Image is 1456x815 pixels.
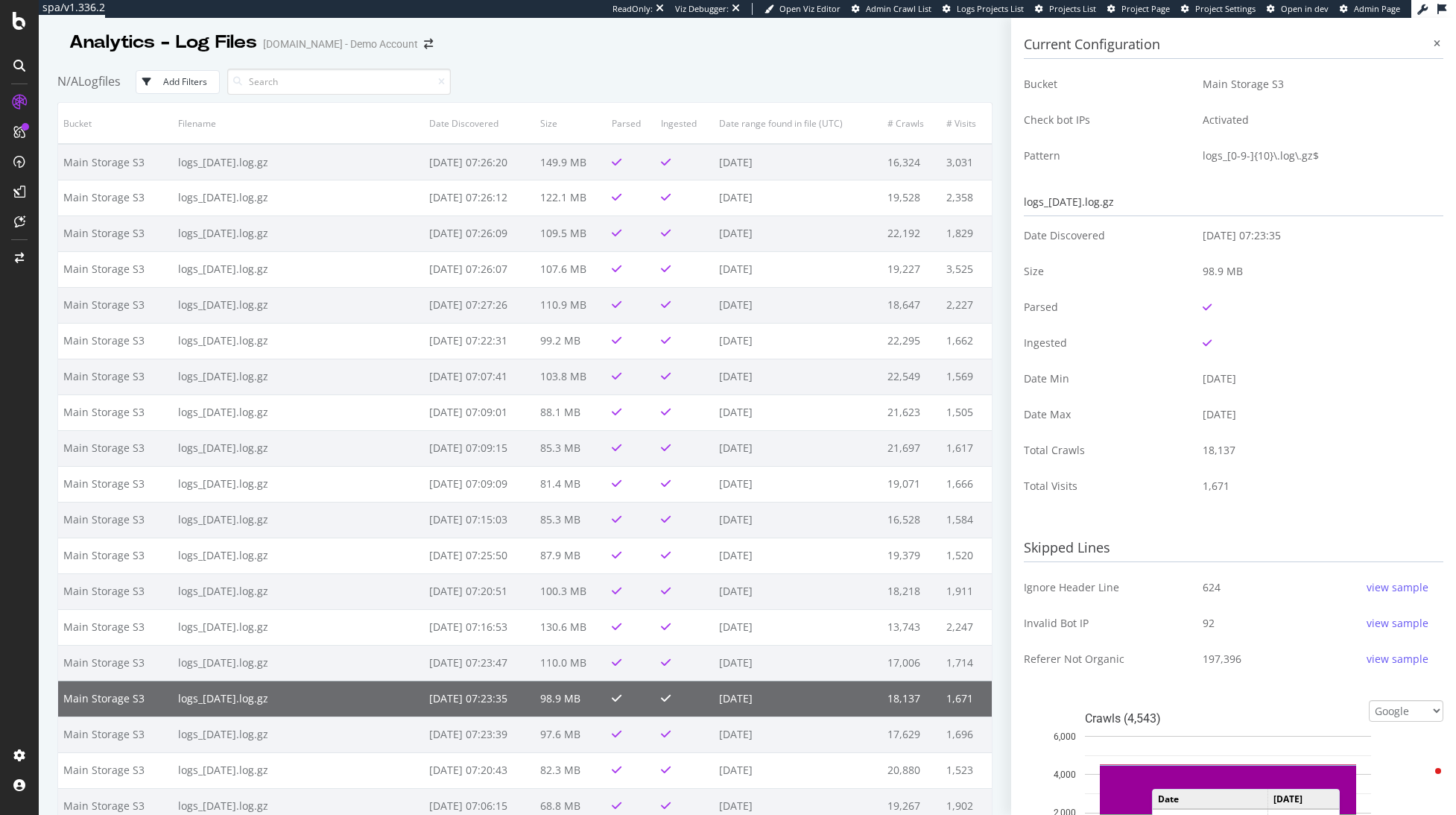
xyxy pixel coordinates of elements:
td: Main Storage S3 [58,538,173,573]
td: [DATE] [714,538,882,573]
td: 97.6 MB [535,717,606,752]
td: logs_[DATE].log.gz [173,144,424,180]
span: Logs Projects List [957,3,1024,14]
td: [DATE] [714,215,882,251]
td: [DATE] [714,645,882,681]
td: Main Storage S3 [58,251,173,287]
td: Date Discovered [1024,218,1191,254]
td: [DATE] [714,359,882,394]
td: logs_[DATE].log.gz [173,323,424,359]
td: [DATE] 07:26:12 [424,180,535,215]
td: logs_[DATE].log.gz [173,538,424,573]
td: 16,528 [882,502,941,538]
td: logs_[DATE].log.gz [173,394,424,430]
td: 100.3 MB [535,573,606,609]
td: 1,523 [941,752,992,788]
button: view sample [1363,647,1432,671]
td: 18,137 [882,681,941,717]
td: [DATE] [714,717,882,752]
div: logs_[DATE].log.gz [1024,189,1443,216]
td: [DATE] 07:23:39 [424,717,535,752]
th: # Crawls [882,103,941,144]
td: [DATE] [714,323,882,359]
td: 3,031 [941,144,992,180]
td: logs_[DATE].log.gz [173,180,424,215]
td: logs_[DATE].log.gz [173,752,424,788]
button: Add Filters [136,70,220,94]
td: Pattern [1024,138,1191,174]
span: Open in dev [1281,3,1329,14]
td: 103.8 MB [535,359,606,394]
td: 1,671 [941,681,992,717]
td: 1,662 [941,323,992,359]
td: 18,137 [1191,432,1443,468]
td: [DATE] [714,466,882,502]
td: [DATE] 07:07:41 [424,359,535,394]
td: 130.6 MB [535,609,606,645]
div: Viz Debugger: [675,3,729,15]
td: [DATE] 07:26:20 [424,144,535,180]
td: [DATE] [1191,397,1443,432]
td: [DATE] 07:26:07 [424,251,535,287]
td: [DATE] [714,752,882,788]
span: Open Viz Editor [779,3,841,14]
td: 98.9 MB [1191,254,1443,289]
td: [DATE] [714,681,882,717]
td: [DATE] 07:23:35 [424,681,535,717]
td: 110.9 MB [535,287,606,323]
div: view sample [1367,652,1428,667]
span: Admin Page [1354,3,1400,14]
a: Open Viz Editor [765,3,841,15]
text: 4,000 [1054,770,1076,780]
iframe: Intercom live chat [1405,764,1441,800]
td: 22,295 [882,323,941,359]
td: [DATE] 07:22:31 [424,323,535,359]
td: 87.9 MB [535,538,606,573]
td: 19,528 [882,180,941,215]
td: 1,666 [941,466,992,502]
td: logs_[DATE].log.gz [173,430,424,466]
td: 21,623 [882,394,941,430]
td: Main Storage S3 [58,144,173,180]
td: 19,379 [882,538,941,573]
th: Bucket [58,103,173,144]
td: Main Storage S3 [58,359,173,394]
th: Filename [173,103,424,144]
td: [DATE] 07:23:47 [424,645,535,681]
td: 19,227 [882,251,941,287]
td: 20,880 [882,752,941,788]
td: 99.2 MB [535,323,606,359]
td: 18,647 [882,287,941,323]
td: 1,671 [1191,468,1443,504]
td: [DATE] 07:20:51 [424,573,535,609]
td: [DATE] [714,430,882,466]
td: 21,697 [882,430,941,466]
span: Projects List [1049,3,1096,14]
td: [DATE] [1191,361,1443,397]
td: Date Max [1024,397,1191,432]
td: [DATE] [714,573,882,609]
td: Ignore Header Line [1024,570,1191,605]
td: Main Storage S3 [1191,66,1443,102]
th: Ingested [656,103,714,144]
th: Date Discovered [424,103,535,144]
td: logs_[DATE].log.gz [173,573,424,609]
td: Main Storage S3 [58,645,173,681]
td: Invalid Bot IP [1024,605,1191,641]
a: Project Page [1107,3,1170,15]
td: logs_[0-9-]{10}\.log\.gz$ [1191,138,1443,174]
td: Total Crawls [1024,432,1191,468]
td: Date Min [1024,361,1191,397]
td: 109.5 MB [535,215,606,251]
td: 13,743 [882,609,941,645]
td: logs_[DATE].log.gz [173,681,424,717]
td: logs_[DATE].log.gz [173,502,424,538]
td: 19,071 [882,466,941,502]
button: view sample [1363,611,1432,635]
h3: Current Configuration [1024,31,1443,59]
td: logs_[DATE].log.gz [173,717,424,752]
td: Referer Not Organic [1024,641,1191,677]
td: logs_[DATE].log.gz [173,609,424,645]
td: [DATE] 07:09:01 [424,394,535,430]
th: Parsed [607,103,656,144]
